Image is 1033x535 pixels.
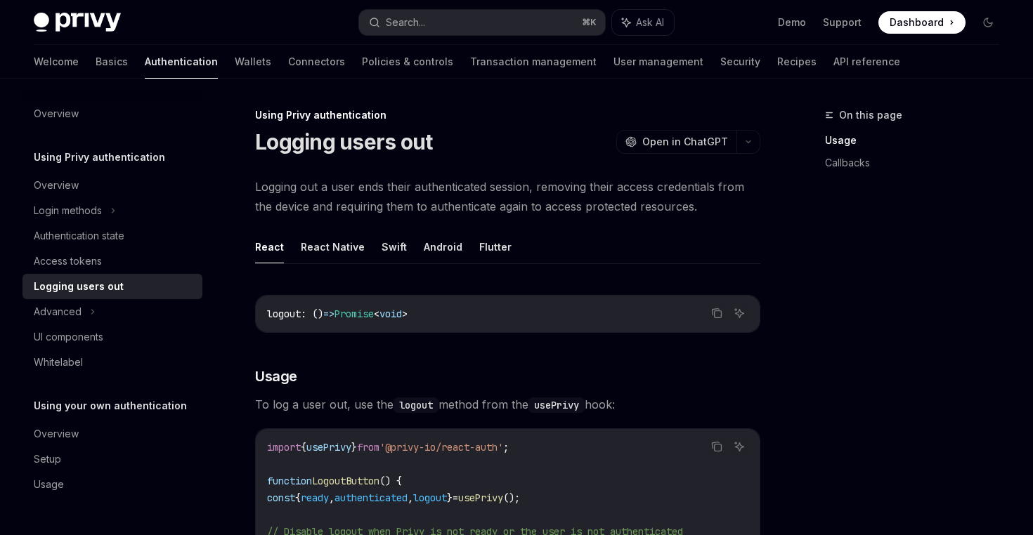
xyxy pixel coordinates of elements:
[503,441,509,454] span: ;
[394,397,438,413] code: logout
[379,308,402,320] span: void
[613,45,703,79] a: User management
[34,278,124,295] div: Logging users out
[34,397,187,414] h5: Using your own authentication
[267,441,301,454] span: import
[453,491,458,504] span: =
[382,230,407,263] button: Swift
[255,230,284,263] button: React
[306,441,351,454] span: usePrivy
[34,45,79,79] a: Welcome
[374,308,379,320] span: <
[267,491,295,504] span: const
[334,308,374,320] span: Promise
[730,437,748,456] button: Ask AI
[34,149,165,166] h5: Using Privy authentication
[288,45,345,79] a: Connectors
[22,350,202,375] a: Whitelabel
[22,101,202,126] a: Overview
[267,308,301,320] span: logout
[34,354,83,371] div: Whitelabel
[447,491,453,504] span: }
[235,45,271,79] a: Wallets
[413,491,447,504] span: logout
[145,45,218,79] a: Authentication
[255,395,760,414] span: To log a user out, use the method from the hook:
[582,17,597,28] span: ⌘ K
[612,10,674,35] button: Ask AI
[825,129,1011,152] a: Usage
[255,129,432,154] h1: Logging users out
[22,472,202,497] a: Usage
[386,14,425,31] div: Search...
[708,437,726,456] button: Copy the contents from the code block
[34,177,79,194] div: Overview
[34,105,79,122] div: Overview
[334,491,408,504] span: authenticated
[301,491,329,504] span: ready
[470,45,597,79] a: Transaction management
[720,45,760,79] a: Security
[22,249,202,274] a: Access tokens
[642,135,728,149] span: Open in ChatGPT
[22,223,202,249] a: Authentication state
[878,11,966,34] a: Dashboard
[255,108,760,122] div: Using Privy authentication
[22,324,202,350] a: UI components
[479,230,512,263] button: Flutter
[34,476,64,493] div: Usage
[730,304,748,322] button: Ask AI
[312,475,379,487] span: LogoutButton
[34,425,79,442] div: Overview
[708,304,726,322] button: Copy the contents from the code block
[839,107,902,124] span: On this page
[96,45,128,79] a: Basics
[823,15,862,29] a: Support
[255,366,297,386] span: Usage
[295,491,301,504] span: {
[323,308,334,320] span: =>
[357,441,379,454] span: from
[777,45,817,79] a: Recipes
[503,491,520,504] span: ();
[636,15,664,29] span: Ask AI
[34,13,121,32] img: dark logo
[301,230,365,263] button: React Native
[34,329,103,345] div: UI components
[616,130,736,154] button: Open in ChatGPT
[34,253,102,270] div: Access tokens
[458,491,503,504] span: usePrivy
[255,177,760,216] span: Logging out a user ends their authenticated session, removing their access credentials from the d...
[833,45,900,79] a: API reference
[351,441,357,454] span: }
[825,152,1011,174] a: Callbacks
[379,441,503,454] span: '@privy-io/react-auth'
[22,173,202,198] a: Overview
[359,10,604,35] button: Search...⌘K
[379,475,402,487] span: () {
[34,303,82,320] div: Advanced
[408,491,413,504] span: ,
[301,441,306,454] span: {
[267,475,312,487] span: function
[424,230,462,263] button: Android
[22,447,202,472] a: Setup
[329,491,334,504] span: ,
[22,421,202,447] a: Overview
[778,15,806,29] a: Demo
[528,397,585,413] code: usePrivy
[22,274,202,299] a: Logging users out
[402,308,408,320] span: >
[890,15,944,29] span: Dashboard
[301,308,323,320] span: : ()
[34,227,124,244] div: Authentication state
[34,451,61,468] div: Setup
[977,11,999,34] button: Toggle dark mode
[362,45,453,79] a: Policies & controls
[34,202,102,219] div: Login methods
